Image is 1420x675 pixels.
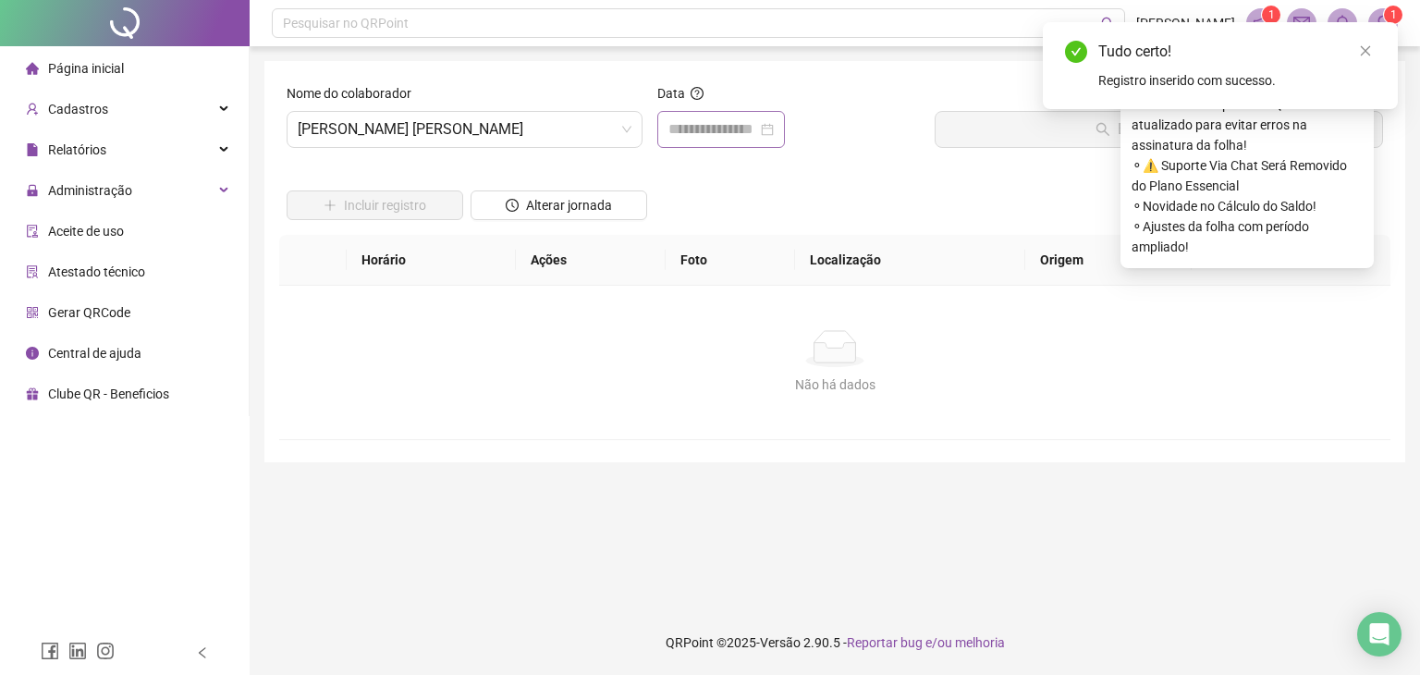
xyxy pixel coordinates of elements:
span: ⚬ Mantenha o aplicativo QRPoint atualizado para evitar erros na assinatura da folha! [1132,94,1363,155]
span: audit [26,225,39,238]
span: Central de ajuda [48,346,141,361]
sup: Atualize o seu contato no menu Meus Dados [1384,6,1402,24]
div: Tudo certo! [1098,41,1376,63]
label: Nome do colaborador [287,83,423,104]
div: Não há dados [301,374,1368,395]
footer: QRPoint © 2025 - 2.90.5 - [250,610,1420,675]
a: Alterar jornada [471,200,647,215]
span: Atestado técnico [48,264,145,279]
span: Data [657,86,685,101]
span: ⚬ Novidade no Cálculo do Saldo! [1132,196,1363,216]
span: facebook [41,642,59,660]
th: Ações [516,235,666,286]
span: question-circle [691,87,704,100]
span: Gerar QRCode [48,305,130,320]
span: lock [26,184,39,197]
span: ⚬ ⚠️ Suporte Via Chat Será Removido do Plano Essencial [1132,155,1363,196]
button: Alterar jornada [471,190,647,220]
span: Alterar jornada [526,195,612,215]
span: Relatórios [48,142,106,157]
span: [PERSON_NAME] [1136,13,1235,33]
img: 89644 [1369,9,1397,37]
span: info-circle [26,347,39,360]
span: left [196,646,209,659]
span: check-circle [1065,41,1087,63]
a: Close [1355,41,1376,61]
span: Página inicial [48,61,124,76]
span: 1 [1390,8,1397,21]
button: Buscar registros [935,111,1383,148]
span: Reportar bug e/ou melhoria [847,635,1005,650]
span: mail [1293,15,1310,31]
span: file [26,143,39,156]
span: 1 [1268,8,1275,21]
sup: 1 [1262,6,1280,24]
span: solution [26,265,39,278]
span: MARIA JULIANA BARBOSA DANTAS [298,112,631,147]
span: Clube QR - Beneficios [48,387,169,401]
th: Origem [1025,235,1193,286]
span: search [1101,17,1115,31]
span: bell [1334,15,1351,31]
span: Cadastros [48,102,108,117]
span: gift [26,387,39,400]
span: instagram [96,642,115,660]
span: user-add [26,103,39,116]
span: close [1359,44,1372,57]
div: Registro inserido com sucesso. [1098,70,1376,91]
th: Horário [347,235,516,286]
span: home [26,62,39,75]
span: linkedin [68,642,87,660]
span: Versão [760,635,801,650]
span: Administração [48,183,132,198]
button: Incluir registro [287,190,463,220]
div: Open Intercom Messenger [1357,612,1402,657]
span: ⚬ Ajustes da folha com período ampliado! [1132,216,1363,257]
span: clock-circle [506,199,519,212]
th: Localização [795,235,1025,286]
span: qrcode [26,306,39,319]
span: notification [1253,15,1269,31]
span: Aceite de uso [48,224,124,239]
th: Foto [666,235,794,286]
